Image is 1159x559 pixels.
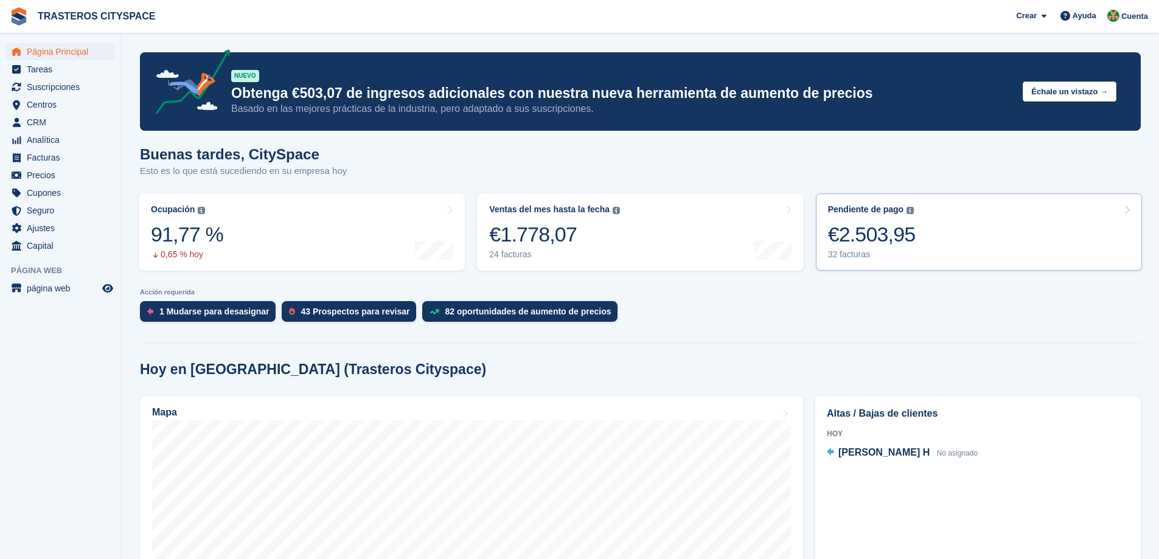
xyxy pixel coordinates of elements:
a: 1 Mudarse para desasignar [140,301,282,328]
p: Esto es lo que está sucediendo en su empresa hoy [140,164,347,178]
img: price-adjustments-announcement-icon-8257ccfd72463d97f412b2fc003d46551f7dbcb40ab6d574587a9cd5c0d94... [145,49,231,119]
div: 91,77 % [151,222,223,247]
a: menu [6,202,115,219]
div: 0,65 % hoy [151,249,223,260]
div: 32 facturas [828,249,916,260]
span: Ajustes [27,220,100,237]
a: menu [6,237,115,254]
span: Centros [27,96,100,113]
div: Pendiente de pago [828,204,903,215]
span: No asignado [937,449,978,457]
div: 24 facturas [489,249,620,260]
span: Facturas [27,149,100,166]
a: menú [6,280,115,297]
span: [PERSON_NAME] H [838,447,930,457]
div: Ocupación [151,204,195,215]
p: Obtenga €503,07 de ingresos adicionales con nuestra nueva herramienta de aumento de precios [231,85,1013,102]
a: 43 Prospectos para revisar [282,301,422,328]
div: 1 Mudarse para desasignar [159,307,270,316]
span: CRM [27,114,100,131]
img: stora-icon-8386f47178a22dfd0bd8f6a31ec36ba5ce8667c1dd55bd0f319d3a0aa187defe.svg [10,7,28,26]
span: Suscripciones [27,78,100,95]
img: move_outs_to_deallocate_icon-f764333ba52eb49d3ac5e1228854f67142a1ed5810a6f6cc68b1a99e826820c5.svg [147,308,153,315]
a: menu [6,149,115,166]
div: 43 Prospectos para revisar [301,307,410,316]
div: €1.778,07 [489,222,620,247]
a: menu [6,131,115,148]
a: menu [6,96,115,113]
span: Seguro [27,202,100,219]
img: icon-info-grey-7440780725fd019a000dd9b08b2336e03edf1995a4989e88bcd33f0948082b44.svg [198,207,205,214]
a: [PERSON_NAME] H No asignado [827,445,978,461]
span: Cuenta [1121,10,1148,23]
img: icon-info-grey-7440780725fd019a000dd9b08b2336e03edf1995a4989e88bcd33f0948082b44.svg [907,207,914,214]
span: Precios [27,167,100,184]
a: menu [6,184,115,201]
a: Ocupación 91,77 % 0,65 % hoy [139,193,465,271]
p: Basado en las mejores prácticas de la industria, pero adaptado a sus suscripciones. [231,102,1013,116]
a: 82 oportunidades de aumento de precios [422,301,624,328]
a: menu [6,220,115,237]
div: €2.503,95 [828,222,916,247]
img: CitySpace [1107,10,1119,22]
span: Página web [11,265,121,277]
h2: Altas / Bajas de clientes [827,406,1129,421]
span: Cupones [27,184,100,201]
img: price_increase_opportunities-93ffe204e8149a01c8c9dc8f82e8f89637d9d84a8eef4429ea346261dce0b2c0.svg [430,309,439,314]
img: prospect-51fa495bee0391a8d652442698ab0144808aea92771e9ea1ae160a38d050c398.svg [289,308,295,315]
a: Vista previa de la tienda [100,281,115,296]
button: Échale un vistazo → [1023,82,1116,102]
span: página web [27,280,100,297]
h1: Buenas tardes, CitySpace [140,146,347,162]
span: Ayuda [1073,10,1096,22]
h2: Hoy en [GEOGRAPHIC_DATA] (Trasteros Cityspace) [140,361,486,378]
img: icon-info-grey-7440780725fd019a000dd9b08b2336e03edf1995a4989e88bcd33f0948082b44.svg [613,207,620,214]
a: menu [6,114,115,131]
h2: Mapa [152,407,177,418]
span: Capital [27,237,100,254]
a: Ventas del mes hasta la fecha €1.778,07 24 facturas [477,193,803,271]
a: menu [6,167,115,184]
a: menu [6,43,115,60]
div: NUEVO [231,70,259,82]
div: Ventas del mes hasta la fecha [489,204,610,215]
span: Página Principal [27,43,100,60]
a: menu [6,61,115,78]
span: Analítica [27,131,100,148]
span: Tareas [27,61,100,78]
p: Acción requerida [140,288,1141,296]
div: Hoy [827,428,1129,439]
a: Pendiente de pago €2.503,95 32 facturas [816,193,1142,271]
a: menu [6,78,115,95]
span: Crear [1016,10,1037,22]
div: 82 oportunidades de aumento de precios [445,307,611,316]
a: TRASTEROS CITYSPACE [33,6,161,26]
